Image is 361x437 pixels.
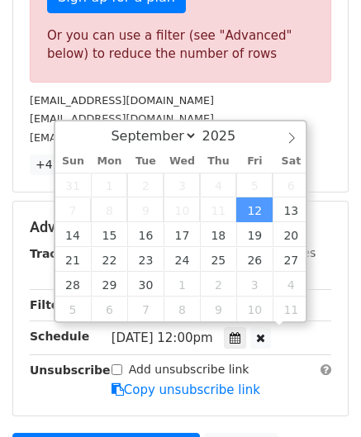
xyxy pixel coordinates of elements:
iframe: Chat Widget [278,358,361,437]
small: [EMAIL_ADDRESS][DOMAIN_NAME] [30,131,214,144]
span: August 31, 2025 [55,173,92,197]
span: September 6, 2025 [273,173,309,197]
span: September 1, 2025 [91,173,127,197]
span: September 26, 2025 [236,247,273,272]
a: Copy unsubscribe link [112,382,260,397]
h5: Advanced [30,218,331,236]
span: September 30, 2025 [127,272,164,297]
span: October 3, 2025 [236,272,273,297]
span: September 19, 2025 [236,222,273,247]
span: Sun [55,156,92,167]
span: Sat [273,156,309,167]
span: Mon [91,156,127,167]
span: September 24, 2025 [164,247,200,272]
span: September 10, 2025 [164,197,200,222]
span: September 21, 2025 [55,247,92,272]
span: October 7, 2025 [127,297,164,321]
span: September 5, 2025 [236,173,273,197]
span: September 25, 2025 [200,247,236,272]
span: October 9, 2025 [200,297,236,321]
span: October 4, 2025 [273,272,309,297]
strong: Filters [30,298,72,311]
span: September 15, 2025 [91,222,127,247]
span: October 11, 2025 [273,297,309,321]
span: October 5, 2025 [55,297,92,321]
span: September 23, 2025 [127,247,164,272]
span: September 13, 2025 [273,197,309,222]
span: [DATE] 12:00pm [112,330,213,345]
span: September 28, 2025 [55,272,92,297]
span: September 3, 2025 [164,173,200,197]
span: September 27, 2025 [273,247,309,272]
label: Add unsubscribe link [129,361,249,378]
small: [EMAIL_ADDRESS][DOMAIN_NAME] [30,112,214,125]
small: [EMAIL_ADDRESS][DOMAIN_NAME] [30,94,214,107]
span: September 4, 2025 [200,173,236,197]
span: Wed [164,156,200,167]
span: Tue [127,156,164,167]
span: September 20, 2025 [273,222,309,247]
strong: Tracking [30,247,85,260]
span: September 7, 2025 [55,197,92,222]
strong: Schedule [30,330,89,343]
span: October 6, 2025 [91,297,127,321]
span: Thu [200,156,236,167]
span: September 12, 2025 [236,197,273,222]
span: September 17, 2025 [164,222,200,247]
span: September 8, 2025 [91,197,127,222]
div: Or you can use a filter (see "Advanced" below) to reduce the number of rows [47,26,314,64]
span: October 1, 2025 [164,272,200,297]
span: October 2, 2025 [200,272,236,297]
strong: Unsubscribe [30,363,111,377]
span: September 2, 2025 [127,173,164,197]
span: September 16, 2025 [127,222,164,247]
span: September 11, 2025 [200,197,236,222]
span: September 14, 2025 [55,222,92,247]
span: September 18, 2025 [200,222,236,247]
span: Fri [236,156,273,167]
span: September 9, 2025 [127,197,164,222]
span: September 29, 2025 [91,272,127,297]
span: October 10, 2025 [236,297,273,321]
span: October 8, 2025 [164,297,200,321]
input: Year [197,128,257,144]
a: +47 more [30,154,99,175]
span: September 22, 2025 [91,247,127,272]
